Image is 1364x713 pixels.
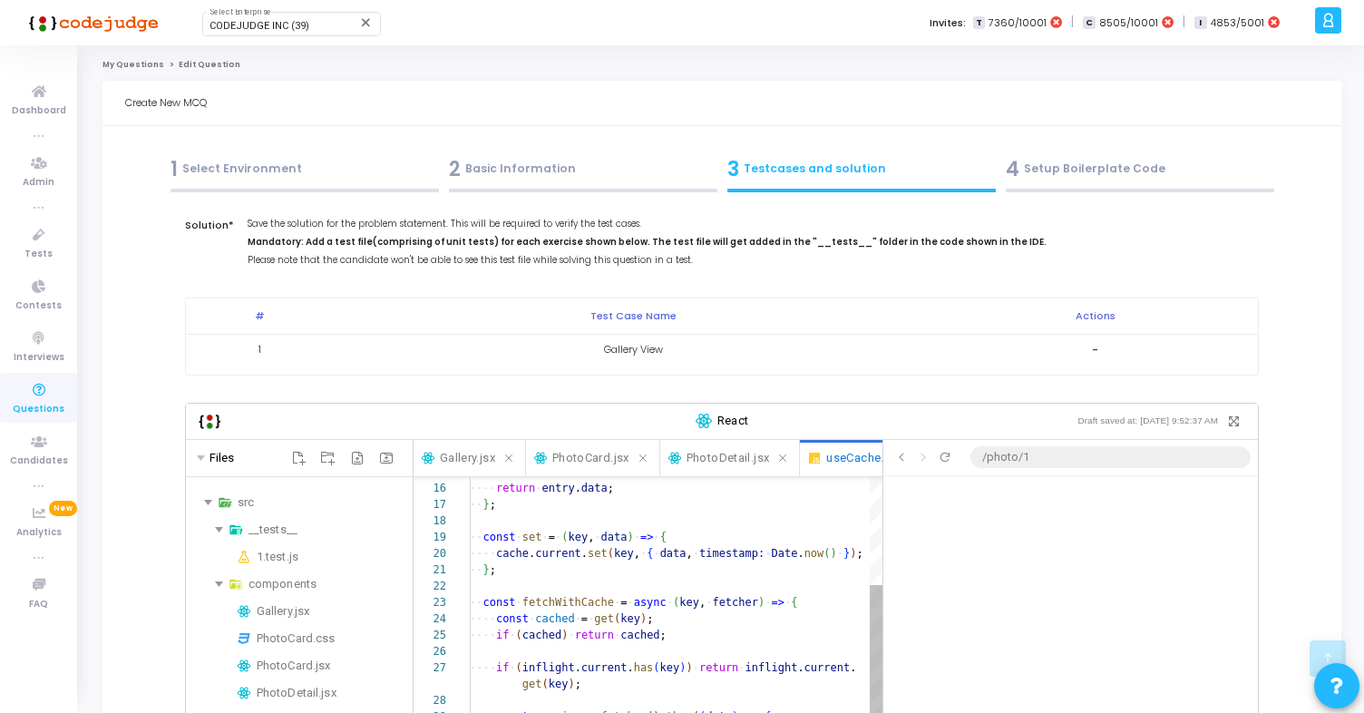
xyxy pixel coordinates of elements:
[934,450,956,464] button: Refresh page
[186,298,334,334] th: #
[170,154,439,184] div: Select Environment
[239,218,1134,269] div: Save the solution for the problem statement. This will be required to verify the test cases. Plea...
[1077,412,1218,430] p: Draft saved at: [DATE] 9:52:37 AM
[620,596,627,609] span: =
[614,547,634,560] span: key
[633,596,666,609] span: async
[529,547,535,560] span: .
[693,547,699,560] span: ·‌
[29,597,48,612] span: FAQ
[1000,149,1279,198] a: 4Setup Boilerplate Code
[1221,405,1247,437] button: Enter Fullscreen
[16,525,62,541] span: Analytics
[574,612,580,625] span: ·‌
[727,154,996,184] div: Testcases and solution
[679,661,686,674] span: )
[758,596,765,609] span: )
[1071,13,1074,32] span: |
[12,103,66,119] span: Dashboard
[594,612,614,625] span: get
[165,149,443,198] a: 1Select Environment
[620,612,640,625] span: key
[522,596,614,609] span: fetchWithCache
[1099,15,1158,31] span: 8505/10001
[765,596,771,609] span: ·‌
[660,440,801,476] button: PhotoDetail.jsx
[600,531,627,543] span: data
[414,562,446,578] div: 21
[667,596,673,609] span: ·‌
[588,612,594,625] span: ·‌
[541,482,574,494] span: entry
[414,610,446,627] div: 24
[1194,16,1206,30] span: I
[526,440,660,476] button: PhotoCard.jsx
[634,531,640,543] span: ·‌
[574,629,613,641] span: return
[541,678,548,690] span: (
[482,596,515,609] span: const
[659,661,679,674] span: key
[414,627,446,643] div: 25
[489,563,495,576] span: ;
[620,629,659,641] span: cached
[414,545,446,562] div: 20
[581,661,628,674] span: current
[535,547,581,560] span: current
[561,531,568,543] span: (
[535,612,574,625] span: cached
[614,596,620,609] span: ·‌
[614,629,620,641] span: ·‌
[804,547,823,560] span: now
[640,547,647,560] span: ·‌
[209,449,235,467] span: Files
[804,661,850,674] span: current
[470,612,496,625] span: ·‌·‌·‌·‌
[679,596,699,609] span: key
[738,661,745,674] span: ·‌
[186,334,334,365] td: 1
[237,683,251,703] img: react.svg
[125,81,1319,125] div: Create New MCQ
[14,350,64,366] span: Interviews
[237,629,251,649] img: css.svg
[414,659,446,676] div: 27
[49,501,77,516] span: New
[568,531,588,543] span: key
[24,247,53,262] span: Tests
[170,154,178,184] span: 1
[197,412,222,431] img: codejudge2-light.jpg
[653,531,659,543] span: ·‌
[470,547,496,560] span: ·‌·‌·‌·‌
[791,596,797,609] span: {
[826,448,893,469] span: useCache.js
[482,563,489,576] span: }
[574,661,580,674] span: .
[237,601,251,621] img: react.svg
[1183,13,1185,32] span: |
[640,531,653,543] span: =>
[640,612,647,625] span: )
[608,482,614,494] span: ;
[608,547,614,560] span: (
[627,596,633,609] span: ·‌
[843,547,850,560] span: }
[765,547,771,560] span: ·‌
[10,454,68,469] span: Candidates
[470,661,496,674] span: ·‌·‌·‌·‌
[837,547,843,560] span: ·‌
[470,596,482,609] span: ·‌·‌
[647,547,653,560] span: {
[414,513,446,529] div: 18
[15,298,62,314] span: Contests
[248,573,405,595] div: components
[891,450,912,464] button: Go back one page
[797,547,804,560] span: .
[515,661,521,674] span: (
[522,678,542,690] span: get
[421,448,435,468] img: react.svg
[482,498,489,511] span: }
[850,661,856,674] span: .
[633,661,653,674] span: has
[686,547,692,560] span: ,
